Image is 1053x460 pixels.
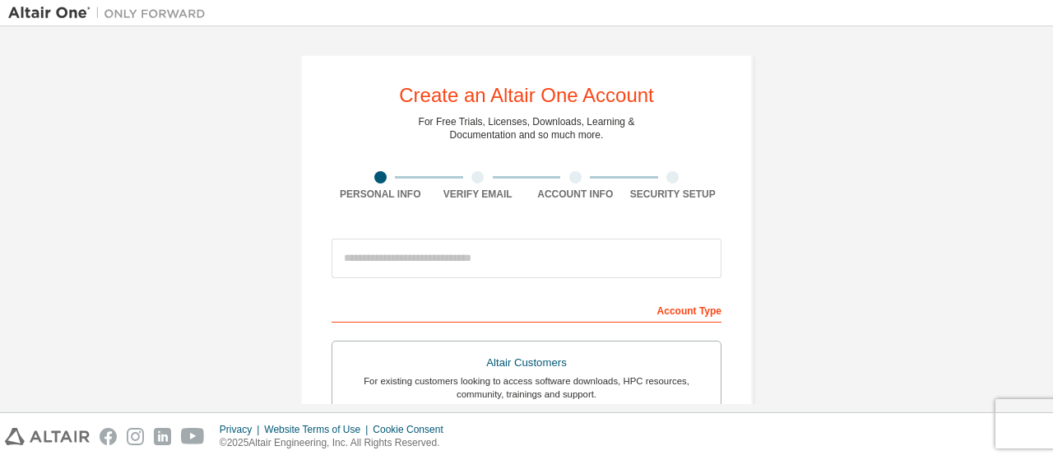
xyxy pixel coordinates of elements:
[624,188,722,201] div: Security Setup
[181,428,205,445] img: youtube.svg
[220,423,264,436] div: Privacy
[342,374,711,401] div: For existing customers looking to access software downloads, HPC resources, community, trainings ...
[419,115,635,142] div: For Free Trials, Licenses, Downloads, Learning & Documentation and so much more.
[373,423,452,436] div: Cookie Consent
[220,436,453,450] p: © 2025 Altair Engineering, Inc. All Rights Reserved.
[264,423,373,436] div: Website Terms of Use
[429,188,527,201] div: Verify Email
[526,188,624,201] div: Account Info
[100,428,117,445] img: facebook.svg
[8,5,214,21] img: Altair One
[5,428,90,445] img: altair_logo.svg
[342,351,711,374] div: Altair Customers
[399,86,654,105] div: Create an Altair One Account
[332,188,429,201] div: Personal Info
[154,428,171,445] img: linkedin.svg
[332,296,721,323] div: Account Type
[127,428,144,445] img: instagram.svg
